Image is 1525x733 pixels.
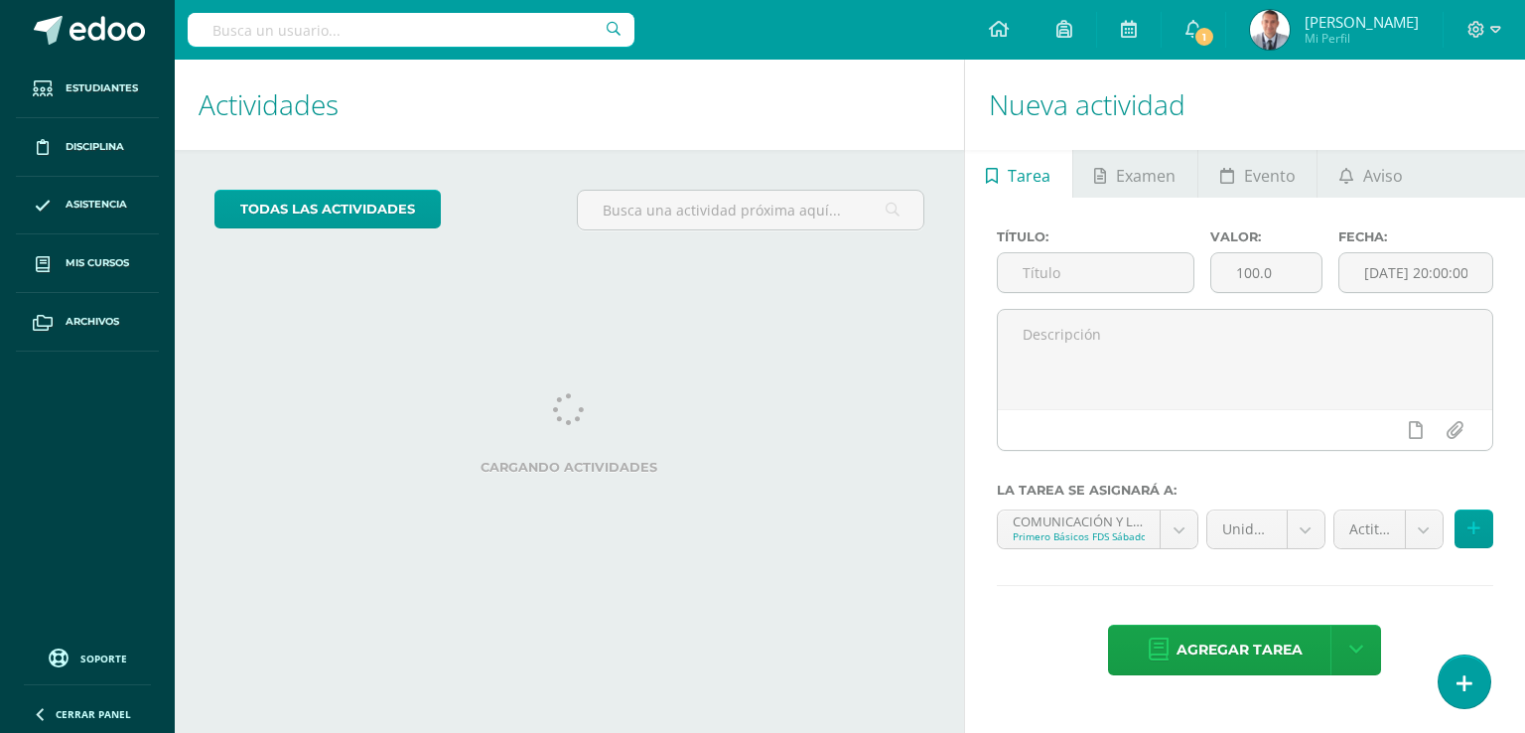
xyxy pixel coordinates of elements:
input: Título [998,253,1193,292]
a: Aviso [1317,150,1424,198]
input: Puntos máximos [1211,253,1321,292]
a: Examen [1073,150,1197,198]
label: Fecha: [1338,229,1493,244]
label: Título: [997,229,1194,244]
span: Aviso [1363,152,1403,200]
a: Actitudinal (10.0%) [1334,511,1443,548]
a: Soporte [24,644,151,670]
h1: Actividades [199,60,940,150]
a: todas las Actividades [214,190,441,228]
a: Unidad 4 [1207,511,1323,548]
a: Tarea [965,150,1072,198]
span: Soporte [80,652,127,665]
input: Busca una actividad próxima aquí... [578,191,922,229]
div: COMUNICACIÓN Y LENGUAJE, IDIOMA EXTRANJERO 'A' [1013,511,1146,529]
div: Primero Básicos FDS Sábado [1013,529,1146,543]
a: Archivos [16,293,159,352]
a: COMUNICACIÓN Y LENGUAJE, IDIOMA EXTRANJERO 'A'Primero Básicos FDS Sábado [998,511,1198,548]
a: Mis cursos [16,234,159,293]
span: Evento [1244,152,1296,200]
span: Unidad 4 [1222,511,1271,548]
label: Valor: [1210,229,1322,244]
a: Evento [1198,150,1317,198]
span: Disciplina [66,139,124,155]
span: Tarea [1008,152,1050,200]
input: Busca un usuario... [188,13,634,47]
span: Examen [1116,152,1176,200]
input: Fecha de entrega [1339,253,1492,292]
img: e1ec876ff5460905ee238669eab8d537.png [1250,10,1290,50]
span: Actitudinal (10.0%) [1349,511,1390,548]
a: Disciplina [16,118,159,177]
a: Asistencia [16,177,159,235]
span: Mi Perfil [1305,30,1419,47]
span: Estudiantes [66,80,138,96]
span: Cerrar panel [56,707,131,721]
h1: Nueva actividad [989,60,1501,150]
span: Archivos [66,314,119,330]
span: Mis cursos [66,255,129,271]
a: Estudiantes [16,60,159,118]
span: [PERSON_NAME] [1305,12,1419,32]
span: 1 [1193,26,1215,48]
label: La tarea se asignará a: [997,483,1493,498]
span: Asistencia [66,197,127,213]
span: Agregar tarea [1177,626,1303,674]
label: Cargando actividades [214,460,924,475]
